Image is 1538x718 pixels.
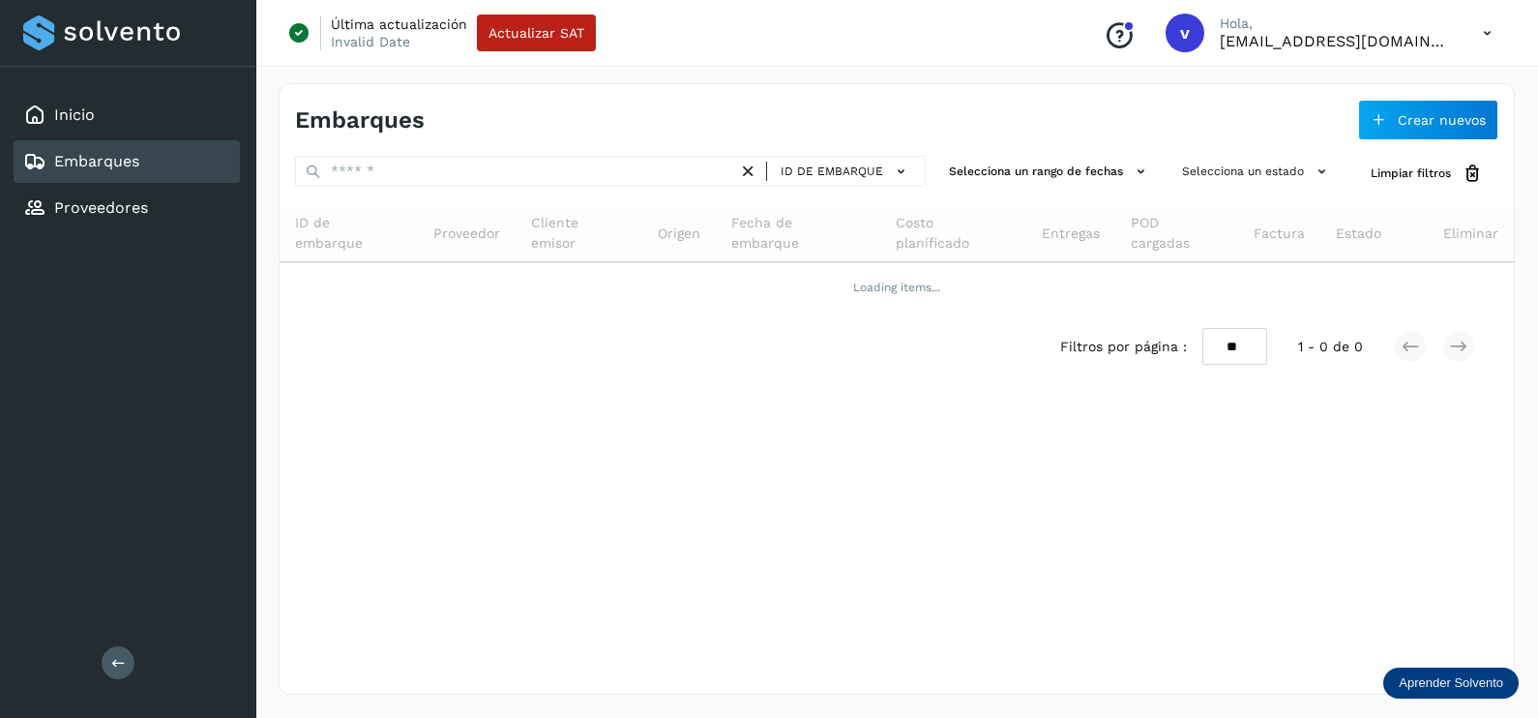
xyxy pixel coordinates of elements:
[1355,156,1498,192] button: Limpiar filtros
[941,156,1159,188] button: Selecciona un rango de fechas
[1398,113,1486,127] span: Crear nuevos
[1371,165,1451,182] span: Limpiar filtros
[14,140,240,183] div: Embarques
[1131,213,1223,254] span: POD cargadas
[1220,32,1452,50] p: vaymartinez@niagarawater.com
[658,224,700,244] span: Origen
[531,213,628,254] span: Cliente emisor
[477,15,596,51] button: Actualizar SAT
[775,158,917,186] button: ID de embarque
[433,224,500,244] span: Proveedor
[1254,224,1305,244] span: Factura
[14,94,240,136] div: Inicio
[331,33,410,50] p: Invalid Date
[731,213,864,254] span: Fecha de embarque
[1298,337,1363,357] span: 1 - 0 de 0
[781,163,883,180] span: ID de embarque
[1042,224,1100,244] span: Entregas
[896,213,1012,254] span: Costo planificado
[331,15,467,33] p: Última actualización
[54,198,148,217] a: Proveedores
[1220,15,1452,32] p: Hola,
[488,26,584,40] span: Actualizar SAT
[54,105,95,124] a: Inicio
[1443,224,1498,244] span: Eliminar
[1174,156,1340,188] button: Selecciona un estado
[295,213,402,254] span: ID de embarque
[1358,100,1498,140] button: Crear nuevos
[1336,224,1381,244] span: Estado
[14,187,240,229] div: Proveedores
[280,262,1514,313] td: Loading items...
[295,106,425,135] h4: Embarques
[1060,337,1187,357] span: Filtros por página :
[1383,668,1519,699] div: Aprender Solvento
[1399,675,1503,691] p: Aprender Solvento
[54,152,139,170] a: Embarques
